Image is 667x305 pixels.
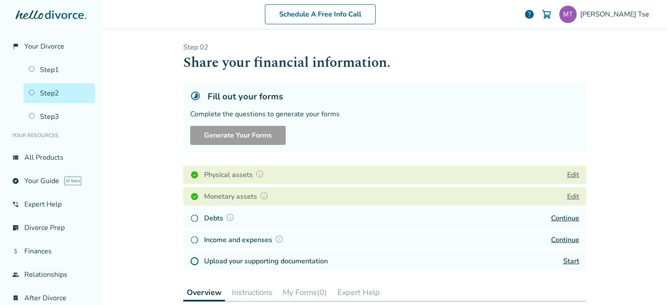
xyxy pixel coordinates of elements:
[190,109,579,119] div: Complete the questions to generate your forms
[12,248,19,255] span: attach_money
[255,170,264,178] img: Question Mark
[204,234,286,246] h4: Income and expenses
[7,171,95,191] a: exploreYour GuideAI beta
[204,256,328,266] h4: Upload your supporting documentation
[190,236,199,244] img: In Progress
[183,43,586,52] p: Step 0 2
[183,52,586,73] h1: Share your financial information.
[228,284,276,301] button: Instructions
[204,191,271,202] h4: Monetary assets
[64,177,81,185] span: AI beta
[12,224,19,231] span: list_alt_check
[7,241,95,261] a: attach_moneyFinances
[12,177,19,184] span: explore
[260,191,268,200] img: Question Mark
[204,169,267,180] h4: Physical assets
[23,107,95,127] a: Step3
[208,91,283,102] h5: Fill out your forms
[551,213,579,223] a: Continue
[23,60,95,80] a: Step1
[334,284,383,301] button: Expert Help
[567,170,579,180] button: Edit
[12,154,19,161] span: view_list
[275,235,284,243] img: Question Mark
[204,213,237,224] h4: Debts
[12,201,19,208] span: phone_in_talk
[226,213,234,222] img: Question Mark
[12,295,19,302] span: bookmark_check
[624,263,667,305] iframe: Chat Widget
[23,83,95,103] a: Step2
[524,9,535,20] a: help
[12,43,19,50] span: flag_2
[190,171,199,179] img: Completed
[7,36,95,56] a: flag_2Your Divorce
[183,284,225,302] button: Overview
[7,148,95,167] a: view_listAll Products
[190,257,199,266] img: Not Started
[7,127,95,144] li: Your Resources
[563,256,579,266] a: Start
[567,191,579,202] button: Edit
[279,284,330,301] button: My Forms(0)
[551,235,579,245] a: Continue
[542,9,552,20] img: Cart
[265,4,376,24] a: Schedule A Free Info Call
[190,192,199,201] img: Completed
[559,6,577,23] img: tserefina@gmail.com
[7,218,95,238] a: list_alt_checkDivorce Prep
[7,194,95,214] a: phone_in_talkExpert Help
[580,10,653,19] span: [PERSON_NAME] Tse
[12,271,19,278] span: group
[190,126,286,145] button: Generate Your Forms
[190,214,199,223] img: In Progress
[7,265,95,285] a: groupRelationships
[24,42,64,51] span: Your Divorce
